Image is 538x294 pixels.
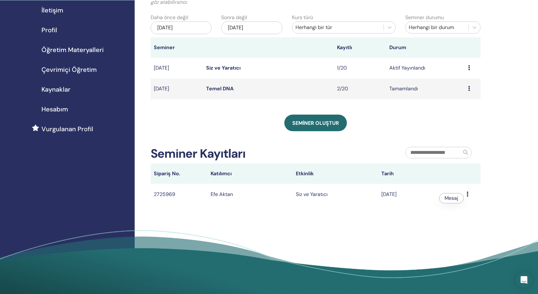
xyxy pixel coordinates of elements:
[334,37,386,58] th: Kayıtlı
[516,272,532,288] div: Interkom Messenger'ı Aç
[292,120,339,126] span: SEMİNER OLUŞTUR
[284,115,347,131] a: SEMİNER OLUŞTUR
[151,79,203,99] td: [DATE]
[151,37,203,58] th: Seminer
[445,195,458,201] a: Mesaj
[206,85,234,92] a: Temel DNA
[151,58,203,79] td: [DATE]
[41,65,97,74] span: Çevrimiçi Öğretim
[151,21,212,34] div: [DATE]
[41,85,71,94] span: Kaynaklar
[293,163,378,184] th: Etkinlik
[405,14,444,21] label: Seminer durumu
[378,184,464,205] td: [DATE]
[151,147,246,161] h2: Seminer Kayıtları
[386,79,465,99] td: Tamamlandı
[206,64,241,71] a: Siz ve Yaratıcı
[41,45,104,55] span: Öğretim Materyalleri
[334,79,386,99] td: 2/20
[207,184,293,205] td: Efe Aktan
[293,184,378,205] td: Siz ve Yaratıcı
[386,58,465,79] td: Aktif Yayınlandı
[409,24,465,31] div: Herhangi bir durum
[295,24,380,31] div: Herhangi bir tür
[221,21,282,34] div: [DATE]
[378,163,464,184] th: Tarih
[151,14,188,21] label: Daha önce değil
[151,184,207,205] td: 2725969
[386,37,465,58] th: Durum
[41,104,68,114] span: Hesabım
[221,14,247,21] label: Sonra değil
[334,58,386,79] td: 1/20
[151,163,207,184] th: Sipariş No.
[41,25,57,35] span: Profil
[207,163,293,184] th: Katılımcı
[292,14,313,21] label: Kurs türü
[41,5,63,15] span: İletişim
[41,124,93,134] span: Vurgulanan Profil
